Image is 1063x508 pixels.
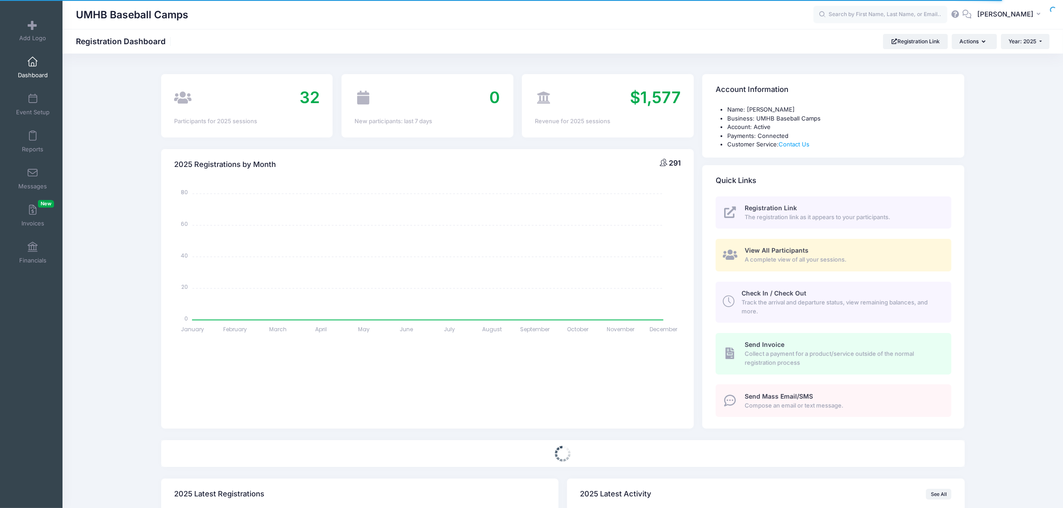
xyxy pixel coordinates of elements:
span: Send Invoice [745,341,784,348]
span: The registration link as it appears to your participants. [745,213,942,222]
tspan: January [181,325,204,333]
span: Financials [19,257,46,264]
button: [PERSON_NAME] [971,4,1050,25]
tspan: May [358,325,369,333]
span: 291 [669,158,681,167]
a: Send Invoice Collect a payment for a product/service outside of the normal registration process [716,333,951,374]
tspan: 80 [181,188,188,196]
a: Dashboard [12,52,54,83]
h1: Registration Dashboard [76,37,173,46]
div: Revenue for 2025 sessions [535,117,680,126]
span: Send Mass Email/SMS [745,392,813,400]
span: Registration Link [745,204,797,212]
span: [PERSON_NAME] [977,9,1034,19]
input: Search by First Name, Last Name, or Email... [813,6,947,24]
span: Check In / Check Out [742,289,806,297]
a: Financials [12,237,54,268]
span: 32 [300,87,320,107]
h4: Account Information [716,77,788,103]
span: Add Logo [19,34,46,42]
span: Reports [22,146,43,153]
span: Invoices [21,220,44,227]
a: Contact Us [779,141,809,148]
tspan: 40 [181,251,188,259]
a: View All Participants A complete view of all your sessions. [716,239,951,271]
span: Year: 2025 [1009,38,1037,45]
span: Messages [18,183,47,190]
tspan: April [315,325,327,333]
a: Add Logo [12,15,54,46]
h4: Quick Links [716,168,756,193]
tspan: February [223,325,247,333]
span: Compose an email or text message. [745,401,942,410]
span: Event Setup [16,108,50,116]
button: Year: 2025 [1001,34,1050,49]
span: $1,577 [630,87,681,107]
h4: 2025 Registrations by Month [174,152,276,177]
li: Customer Service: [727,140,951,149]
button: Actions [952,34,996,49]
span: Collect a payment for a product/service outside of the normal registration process [745,350,942,367]
a: Event Setup [12,89,54,120]
tspan: March [269,325,287,333]
a: Send Mass Email/SMS Compose an email or text message. [716,384,951,417]
tspan: November [607,325,635,333]
tspan: August [482,325,502,333]
tspan: 60 [181,220,188,228]
span: Track the arrival and departure status, view remaining balances, and more. [742,298,941,316]
li: Name: [PERSON_NAME] [727,105,951,114]
a: Reports [12,126,54,157]
span: View All Participants [745,246,809,254]
a: InvoicesNew [12,200,54,231]
span: Dashboard [18,71,48,79]
li: Payments: Connected [727,132,951,141]
tspan: 0 [184,315,188,322]
a: Messages [12,163,54,194]
tspan: July [444,325,455,333]
div: Participants for 2025 sessions [174,117,320,126]
h4: 2025 Latest Activity [580,482,652,507]
tspan: October [567,325,589,333]
span: New [38,200,54,208]
h1: UMHB Baseball Camps [76,4,188,25]
span: 0 [489,87,500,107]
tspan: June [400,325,413,333]
tspan: December [650,325,678,333]
span: A complete view of all your sessions. [745,255,942,264]
tspan: September [520,325,550,333]
tspan: 20 [181,283,188,291]
h4: 2025 Latest Registrations [174,482,264,507]
li: Account: Active [727,123,951,132]
a: See All [926,489,951,500]
a: Registration Link The registration link as it appears to your participants. [716,196,951,229]
li: Business: UMHB Baseball Camps [727,114,951,123]
div: New participants: last 7 days [354,117,500,126]
a: Registration Link [883,34,948,49]
a: Check In / Check Out Track the arrival and departure status, view remaining balances, and more. [716,282,951,323]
